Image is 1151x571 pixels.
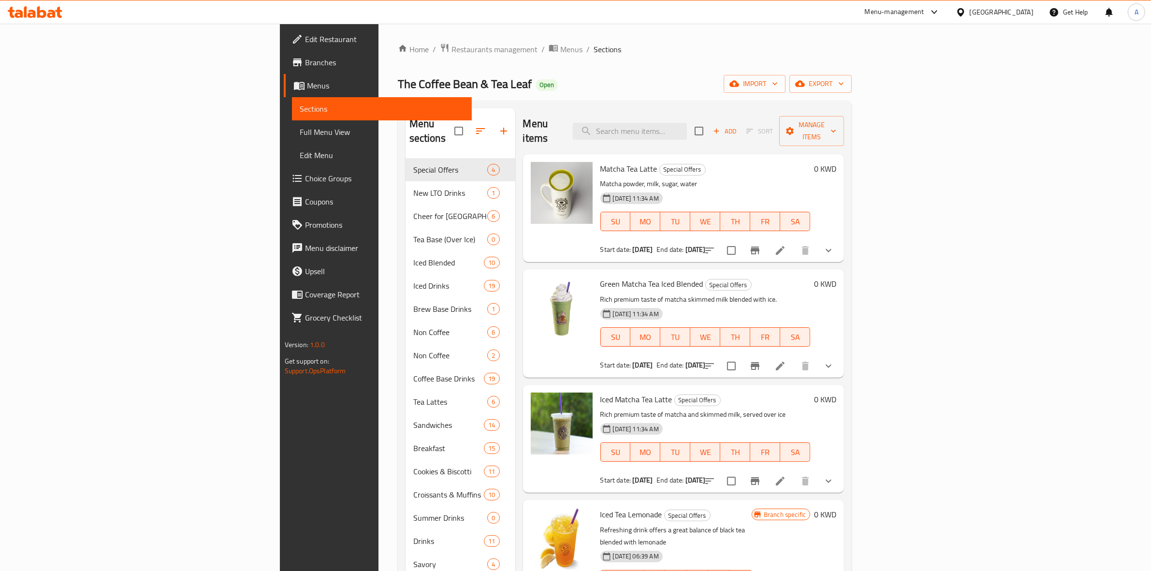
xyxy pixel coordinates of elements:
span: Sandwiches [413,419,484,431]
span: SA [784,445,806,459]
button: TU [660,442,690,462]
h6: 0 KWD [814,393,836,406]
div: Open [536,79,558,91]
button: show more [817,469,840,493]
button: WE [690,327,720,347]
button: Branch-specific-item [743,239,767,262]
span: Select to update [721,356,742,376]
span: Iced Drinks [413,280,484,292]
h6: 0 KWD [814,162,836,176]
span: Special Offers [675,395,720,406]
a: Menus [284,74,472,97]
span: 6 [488,397,499,407]
span: 11 [484,467,499,476]
div: items [487,326,499,338]
a: Coverage Report [284,283,472,306]
svg: Show Choices [823,360,834,372]
button: SU [600,212,631,231]
span: Open [536,81,558,89]
span: Menus [560,44,583,55]
span: 2 [488,351,499,360]
a: Choice Groups [284,167,472,190]
span: Special Offers [660,164,705,175]
h6: 0 KWD [814,508,836,521]
div: items [487,187,499,199]
span: [DATE] 11:34 AM [609,309,663,319]
div: Savory [413,558,488,570]
a: Promotions [284,213,472,236]
span: Select to update [721,240,742,261]
span: 15 [484,444,499,453]
span: Get support on: [285,355,329,367]
button: SA [780,327,810,347]
span: TU [664,445,686,459]
span: Green Matcha Tea Iced Blended [600,277,703,291]
div: Cheer for Kuwait [413,210,488,222]
p: Rich premium taste of matcha skimmed milk blended with ice. [600,293,811,306]
div: items [487,350,499,361]
div: items [484,466,499,477]
button: FR [750,327,780,347]
div: Croissants & Muffins10 [406,483,515,506]
button: SA [780,442,810,462]
span: Full Menu View [300,126,465,138]
button: TH [720,442,750,462]
a: Edit menu item [774,245,786,256]
span: [DATE] 06:39 AM [609,552,663,561]
span: Special Offers [706,279,751,291]
div: Special Offers [664,510,711,521]
button: MO [630,442,660,462]
a: Sections [292,97,472,120]
span: 19 [484,374,499,383]
a: Edit menu item [774,360,786,372]
a: Restaurants management [440,43,538,56]
span: The Coffee Bean & Tea Leaf [398,73,532,95]
div: items [484,257,499,268]
div: Iced Blended10 [406,251,515,274]
button: MO [630,212,660,231]
span: A [1135,7,1138,17]
button: SU [600,442,631,462]
span: Iced Matcha Tea Latte [600,392,672,407]
span: Choice Groups [305,173,465,184]
button: export [789,75,852,93]
span: Iced Blended [413,257,484,268]
span: export [797,78,844,90]
div: items [487,164,499,176]
span: Drinks [413,535,484,547]
div: Special Offers [413,164,488,176]
div: items [487,558,499,570]
div: items [484,442,499,454]
span: TH [724,215,746,229]
button: TU [660,327,690,347]
span: Add item [709,124,740,139]
button: delete [794,239,817,262]
span: Croissants & Muffins [413,489,484,500]
div: Cookies & Biscotti [413,466,484,477]
h2: Menu items [523,117,562,146]
div: New LTO Drinks1 [406,181,515,205]
li: / [541,44,545,55]
img: Green Matcha Tea Iced Blended [531,277,593,339]
div: items [487,210,499,222]
span: MO [634,330,656,344]
button: sort-choices [698,239,721,262]
div: Tea Lattes6 [406,390,515,413]
a: Edit menu item [774,475,786,487]
span: 1.0.0 [310,338,325,351]
span: Branch specific [760,510,810,519]
div: [GEOGRAPHIC_DATA] [970,7,1034,17]
span: Menus [307,80,465,91]
svg: Show Choices [823,245,834,256]
button: SA [780,212,810,231]
div: Breakfast [413,442,484,454]
span: Coffee Base Drinks [413,373,484,384]
button: sort-choices [698,354,721,378]
span: 6 [488,212,499,221]
span: Brew Base Drinks [413,303,488,315]
a: Menus [549,43,583,56]
div: Sandwiches14 [406,413,515,437]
